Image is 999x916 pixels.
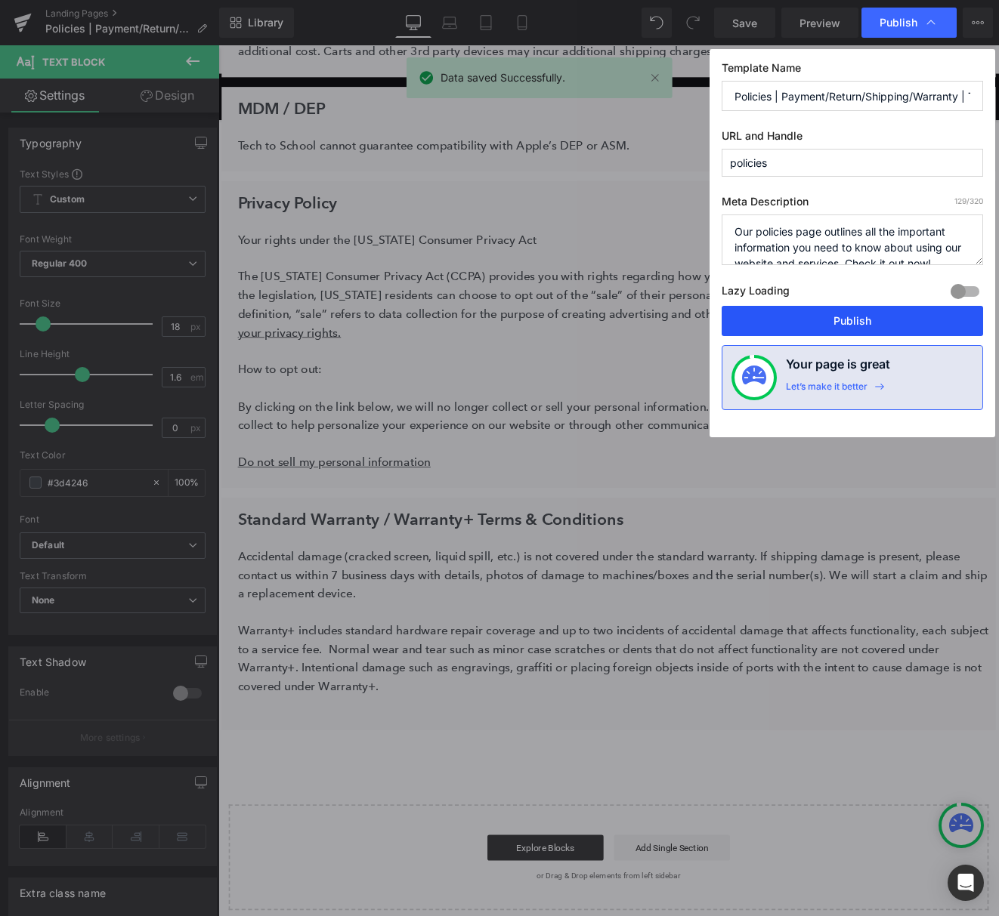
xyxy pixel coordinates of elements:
p: Tech to School cannot guarantee compatibility with Apple’s DEP or ASM. [23,107,911,129]
p: The [US_STATE] Consumer Privacy Act (CCPA) provides you with rights regarding how your data or pe... [23,261,911,347]
a: Learn more about CCPA and your privacy rights. [23,307,881,345]
span: 129 [954,196,967,205]
p: Warranty+ includes standard hardware repair coverage and up to two incidents of accidental damage... [23,675,911,762]
label: URL and Handle [722,129,983,149]
label: Template Name [722,61,983,81]
img: onboarding-status.svg [742,365,766,390]
h3: Standard Warranty / Warranty+ Terms & Conditions [23,541,911,569]
div: Let’s make it better [786,381,868,400]
p: By clicking on the link below, we will no longer collect or sell your personal information. This ... [23,413,911,457]
span: Publish [880,16,917,29]
textarea: Our policies page outlines all the important information you need to know about using our website... [722,214,983,265]
h3: MDM / DEP [23,60,911,88]
p: How to opt out: [23,369,911,391]
p: Accidental damage (cracked screen, liquid spill, etc.) is not covered under the standard warranty... [23,588,911,653]
h4: Your page is great [786,355,890,381]
span: /320 [954,196,983,205]
label: Lazy Loading [722,281,790,306]
h3: Privacy Policy [23,171,911,199]
label: Meta Description [722,195,983,214]
p: Your rights under the [US_STATE] Consumer Privacy Act [23,217,911,239]
div: Open Intercom Messenger [948,865,984,901]
button: Publish [722,306,983,336]
a: Do not sell my personal information [23,480,249,497]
